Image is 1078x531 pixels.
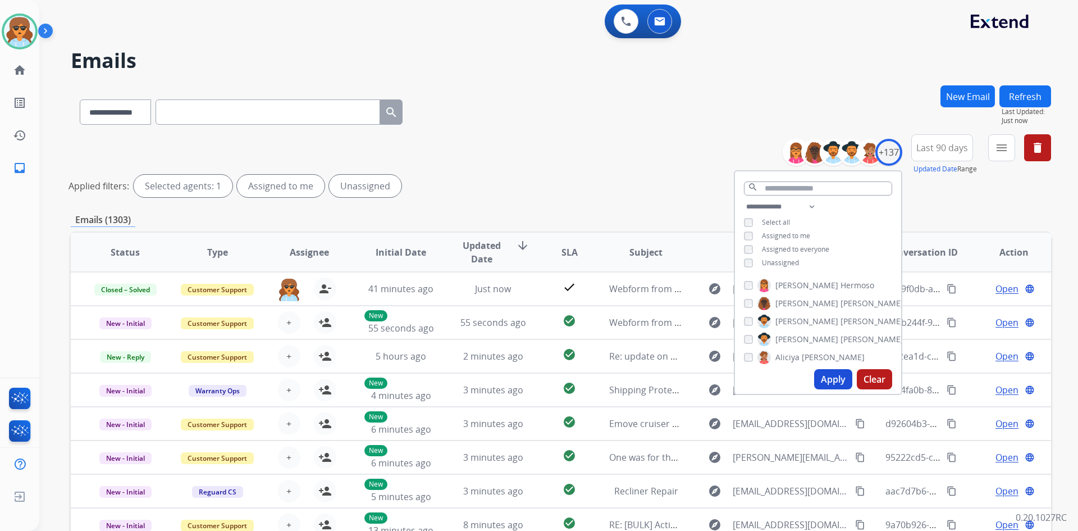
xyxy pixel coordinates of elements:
[995,282,1018,296] span: Open
[708,484,721,498] mat-icon: explore
[762,217,790,227] span: Select all
[286,383,291,397] span: +
[286,350,291,363] span: +
[609,519,893,531] span: RE: [BULK] Action required: Extend claim approved for replacement
[1025,351,1035,361] mat-icon: language
[561,246,578,259] span: SLA
[855,486,865,496] mat-icon: content_copy
[13,96,26,110] mat-icon: list_alt
[609,417,751,430] span: Emove cruiser s. [PERSON_NAME]
[733,417,848,430] span: [EMAIL_ADDRESS][DOMAIN_NAME]
[885,519,1057,531] span: 9a70b926-2c23-4dcd-8443-057fb5692c7a
[99,385,152,397] span: New - Initial
[609,316,864,329] span: Webform from [EMAIL_ADDRESS][DOMAIN_NAME] on [DATE]
[181,419,254,430] span: Customer Support
[733,484,848,498] span: [EMAIL_ADDRESS][DOMAIN_NAME]
[463,384,523,396] span: 3 minutes ago
[995,417,1018,430] span: Open
[802,352,865,363] span: [PERSON_NAME]
[364,512,387,524] p: New
[563,415,576,429] mat-icon: check_circle
[207,246,228,259] span: Type
[278,446,300,469] button: +
[940,85,995,107] button: New Email
[368,283,433,295] span: 41 minutes ago
[68,179,129,193] p: Applied filters:
[855,452,865,462] mat-icon: content_copy
[999,85,1051,107] button: Refresh
[181,452,254,464] span: Customer Support
[71,49,1051,72] h2: Emails
[94,284,157,296] span: Closed – Solved
[318,417,332,430] mat-icon: person_add
[708,282,721,296] mat-icon: explore
[708,316,721,329] mat-icon: explore
[947,385,957,395] mat-icon: content_copy
[364,378,387,389] p: New
[947,284,957,294] mat-icon: content_copy
[181,317,254,329] span: Customer Support
[318,451,332,464] mat-icon: person_add
[563,348,576,361] mat-icon: check_circle
[995,484,1018,498] span: Open
[134,175,232,197] div: Selected agents: 1
[563,314,576,328] mat-icon: check_circle
[563,449,576,462] mat-icon: check_circle
[463,519,523,531] span: 8 minutes ago
[1025,385,1035,395] mat-icon: language
[278,345,300,367] button: +
[100,351,151,363] span: New - Reply
[947,452,957,462] mat-icon: content_copy
[563,483,576,496] mat-icon: check_circle
[371,457,431,469] span: 6 minutes ago
[708,383,721,397] mat-icon: explore
[609,350,724,362] span: Re: update on depot order.
[947,486,957,496] mat-icon: content_copy
[775,334,838,345] span: [PERSON_NAME]
[475,283,511,295] span: Just now
[1025,284,1035,294] mat-icon: language
[13,161,26,175] mat-icon: inbox
[708,350,721,363] mat-icon: explore
[762,244,829,254] span: Assigned to everyone
[841,298,903,309] span: [PERSON_NAME]
[278,412,300,435] button: +
[911,134,973,161] button: Last 90 days
[318,316,332,329] mat-icon: person_add
[278,311,300,334] button: +
[181,351,254,363] span: Customer Support
[733,451,848,464] span: [PERSON_NAME][EMAIL_ADDRESS][DOMAIN_NAME]
[733,350,848,363] span: [PERSON_NAME][EMAIL_ADDRESS][DOMAIN_NAME]
[278,278,300,301] img: agent-avatar
[855,419,865,429] mat-icon: content_copy
[748,182,758,192] mat-icon: search
[364,310,387,321] p: New
[762,258,799,267] span: Unassigned
[99,452,152,464] span: New - Initial
[629,246,663,259] span: Subject
[329,175,401,197] div: Unassigned
[181,284,254,296] span: Customer Support
[885,485,1056,497] span: aac7d7b6-36f9-42b4-844d-fc94b7149989
[71,213,135,227] p: Emails (1303)
[814,369,852,389] button: Apply
[290,246,329,259] span: Assignee
[99,419,152,430] span: New - Initial
[278,480,300,502] button: +
[318,484,332,498] mat-icon: person_add
[775,280,838,291] span: [PERSON_NAME]
[913,165,957,174] button: Updated Date
[947,419,957,429] mat-icon: content_copy
[708,451,721,464] mat-icon: explore
[947,351,957,361] mat-icon: content_copy
[841,334,903,345] span: [PERSON_NAME]
[111,246,140,259] span: Status
[1025,452,1035,462] mat-icon: language
[841,316,903,327] span: [PERSON_NAME]
[563,516,576,530] mat-icon: check_circle
[855,520,865,530] mat-icon: content_copy
[13,129,26,142] mat-icon: history
[1031,141,1044,155] mat-icon: delete
[189,385,246,397] span: Warranty Ops
[1002,107,1051,116] span: Last Updated:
